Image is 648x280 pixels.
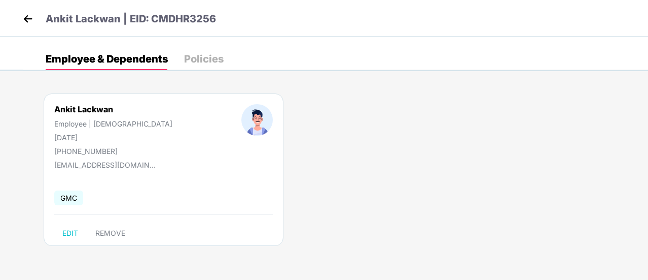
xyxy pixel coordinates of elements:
span: REMOVE [95,229,125,237]
div: Policies [184,54,224,64]
span: GMC [54,191,83,205]
button: EDIT [54,225,86,241]
div: [DATE] [54,133,172,142]
img: profileImage [241,104,273,136]
span: EDIT [62,229,78,237]
img: back [20,11,35,26]
button: REMOVE [87,225,133,241]
div: Employee | [DEMOGRAPHIC_DATA] [54,119,172,128]
div: [PHONE_NUMBER] [54,147,172,155]
div: Ankit Lackwan [54,104,172,114]
div: Employee & Dependents [46,54,168,64]
div: [EMAIL_ADDRESS][DOMAIN_NAME] [54,161,156,169]
p: Ankit Lackwan | EID: CMDHR3256 [46,11,216,27]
